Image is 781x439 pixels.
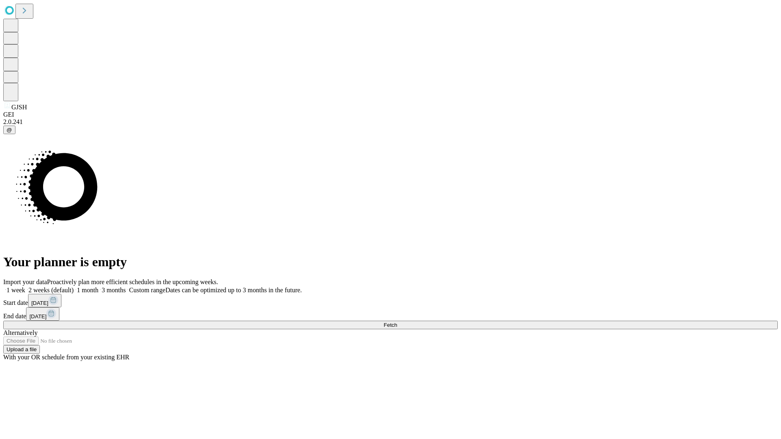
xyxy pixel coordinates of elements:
span: With your OR schedule from your existing EHR [3,354,129,361]
span: GJSH [11,104,27,111]
span: Alternatively [3,329,37,336]
span: @ [7,127,12,133]
span: 1 week [7,287,25,293]
span: 3 months [102,287,126,293]
button: [DATE] [28,294,61,307]
span: 2 weeks (default) [28,287,74,293]
span: Proactively plan more efficient schedules in the upcoming weeks. [47,278,218,285]
div: GEI [3,111,778,118]
button: Fetch [3,321,778,329]
span: Import your data [3,278,47,285]
span: Dates can be optimized up to 3 months in the future. [166,287,302,293]
span: 1 month [77,287,98,293]
div: End date [3,307,778,321]
span: [DATE] [29,313,46,319]
h1: Your planner is empty [3,254,778,269]
span: Custom range [129,287,165,293]
button: @ [3,126,15,134]
button: Upload a file [3,345,40,354]
div: 2.0.241 [3,118,778,126]
button: [DATE] [26,307,59,321]
div: Start date [3,294,778,307]
span: [DATE] [31,300,48,306]
span: Fetch [384,322,397,328]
